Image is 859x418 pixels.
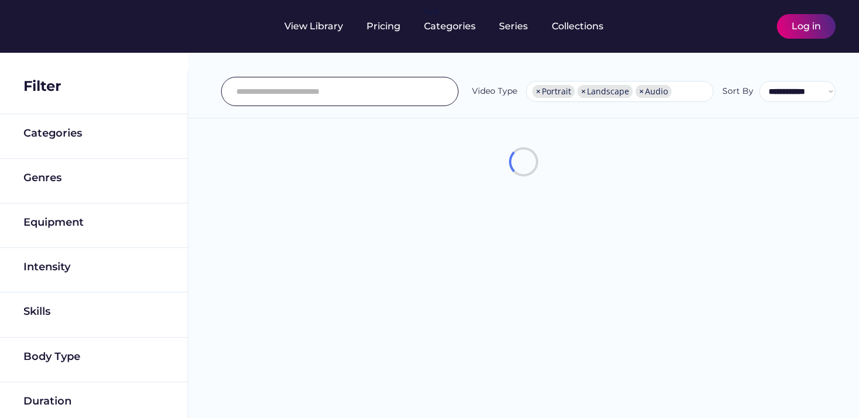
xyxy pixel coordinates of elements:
div: Log in [792,20,821,33]
img: yH5BAEAAAAALAAAAAABAAEAAAIBRAA7 [150,260,164,274]
div: Collections [552,20,603,33]
span: × [639,87,644,96]
div: Sort By [722,86,753,97]
img: yH5BAEAAAAALAAAAAABAAEAAAIBRAA7 [23,13,116,37]
div: Equipment [23,215,84,230]
img: yH5BAEAAAAALAAAAAABAAEAAAIBRAA7 [150,394,164,408]
img: yH5BAEAAAAALAAAAAABAAEAAAIBRAA7 [150,349,164,363]
img: yH5BAEAAAAALAAAAAABAAEAAAIBRAA7 [731,19,745,33]
img: yH5BAEAAAAALAAAAAABAAEAAAIBRAA7 [150,171,164,185]
img: yH5BAEAAAAALAAAAAABAAEAAAIBRAA7 [150,126,164,140]
div: Skills [23,304,53,319]
div: Duration [23,394,72,409]
img: yH5BAEAAAAALAAAAAABAAEAAAIBRAA7 [150,305,164,319]
div: Genres [23,171,62,185]
li: Landscape [578,85,633,98]
span: × [536,87,541,96]
li: Portrait [532,85,575,98]
div: Categories [424,20,476,33]
span: × [581,87,586,96]
div: fvck [424,6,439,18]
div: Filter [23,76,61,96]
img: yH5BAEAAAAALAAAAAABAAEAAAIBRAA7 [432,84,446,98]
div: Series [499,20,528,33]
div: Intensity [23,260,70,274]
div: View Library [284,20,343,33]
div: Body Type [23,349,80,364]
img: yH5BAEAAAAALAAAAAABAAEAAAIBRAA7 [150,216,164,230]
div: Categories [23,126,82,141]
img: yH5BAEAAAAALAAAAAABAAEAAAIBRAA7 [135,19,149,33]
img: yH5BAEAAAAALAAAAAABAAEAAAIBRAA7 [751,19,765,33]
li: Audio [636,85,671,98]
div: Video Type [472,86,517,97]
div: Pricing [366,20,400,33]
